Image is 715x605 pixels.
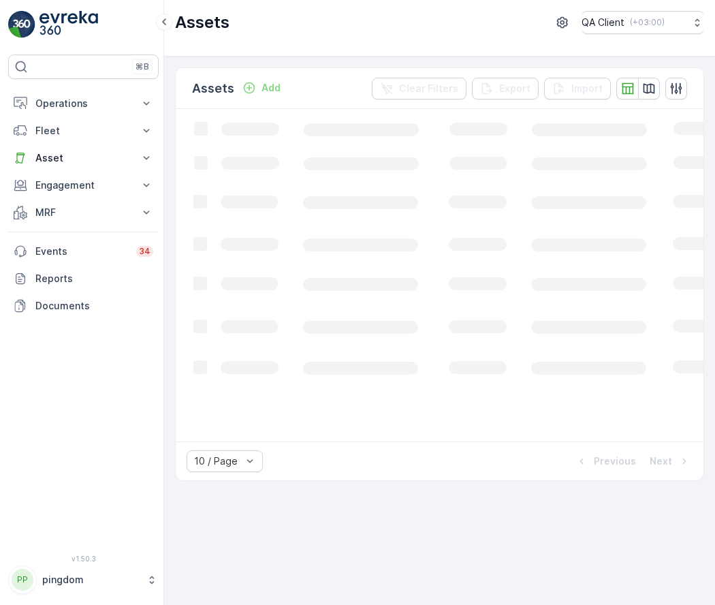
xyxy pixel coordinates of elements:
[42,573,140,587] p: pingdom
[573,453,637,469] button: Previous
[261,81,281,95] p: Add
[650,454,672,468] p: Next
[8,292,159,320] a: Documents
[35,299,153,313] p: Documents
[35,97,131,110] p: Operations
[175,12,229,33] p: Assets
[8,144,159,172] button: Asset
[8,238,159,265] a: Events34
[582,16,624,29] p: QA Client
[139,246,150,257] p: 34
[8,565,159,594] button: PPpingdom
[35,124,131,138] p: Fleet
[8,117,159,144] button: Fleet
[8,172,159,199] button: Engagement
[372,78,466,99] button: Clear Filters
[136,61,149,72] p: ⌘B
[39,11,98,38] img: logo_light-DOdMpM7g.png
[237,80,286,96] button: Add
[35,206,131,219] p: MRF
[571,82,603,95] p: Import
[499,82,530,95] p: Export
[630,17,665,28] p: ( +03:00 )
[399,82,458,95] p: Clear Filters
[594,454,636,468] p: Previous
[35,151,131,165] p: Asset
[12,569,33,591] div: PP
[472,78,539,99] button: Export
[192,79,234,98] p: Assets
[8,199,159,226] button: MRF
[35,272,153,285] p: Reports
[8,90,159,117] button: Operations
[8,555,159,563] span: v 1.50.3
[35,245,128,258] p: Events
[582,11,704,34] button: QA Client(+03:00)
[544,78,611,99] button: Import
[648,453,693,469] button: Next
[35,179,131,192] p: Engagement
[8,265,159,292] a: Reports
[8,11,35,38] img: logo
